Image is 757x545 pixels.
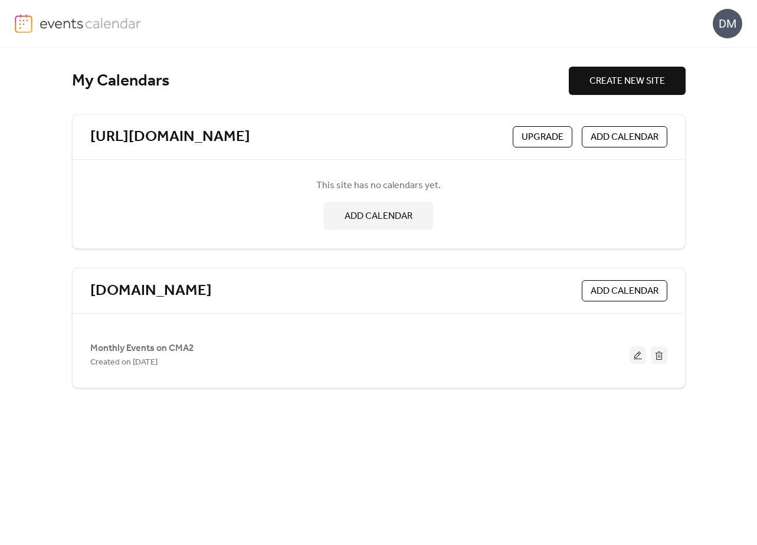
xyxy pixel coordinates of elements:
span: ADD CALENDAR [345,209,412,224]
button: CREATE NEW SITE [569,67,686,95]
span: Upgrade [522,130,563,145]
span: ADD CALENDAR [591,284,658,298]
button: ADD CALENDAR [324,202,433,230]
button: Upgrade [513,126,572,147]
button: ADD CALENDAR [582,280,667,301]
span: Created on [DATE] [90,356,158,370]
div: My Calendars [72,71,569,91]
button: ADD CALENDAR [582,126,667,147]
a: Monthly Events on CMA2 [90,345,194,352]
span: This site has no calendars yet. [316,179,441,193]
img: logo [15,14,32,33]
img: logo-type [40,14,142,32]
span: ADD CALENDAR [591,130,658,145]
a: [URL][DOMAIN_NAME] [90,127,250,147]
div: DM [713,9,742,38]
a: [DOMAIN_NAME] [90,281,212,301]
span: Monthly Events on CMA2 [90,342,194,356]
span: CREATE NEW SITE [589,74,665,88]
